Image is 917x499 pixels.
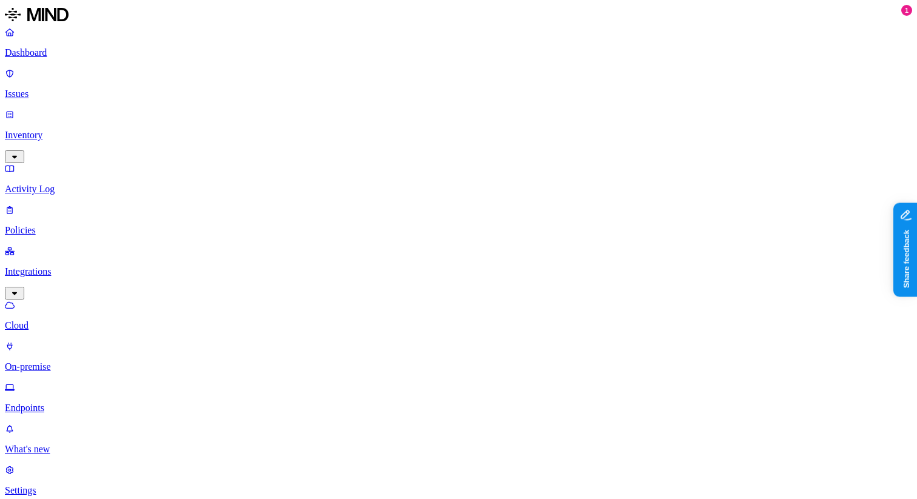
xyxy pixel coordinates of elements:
[5,27,912,58] a: Dashboard
[901,5,912,16] div: 1
[5,485,912,496] p: Settings
[5,341,912,372] a: On-premise
[5,89,912,99] p: Issues
[5,382,912,414] a: Endpoints
[5,130,912,141] p: Inventory
[5,47,912,58] p: Dashboard
[5,320,912,331] p: Cloud
[5,204,912,236] a: Policies
[5,361,912,372] p: On-premise
[5,109,912,161] a: Inventory
[5,266,912,277] p: Integrations
[5,444,912,455] p: What's new
[5,68,912,99] a: Issues
[5,225,912,236] p: Policies
[5,5,912,27] a: MIND
[5,163,912,195] a: Activity Log
[5,464,912,496] a: Settings
[5,246,912,298] a: Integrations
[5,423,912,455] a: What's new
[5,184,912,195] p: Activity Log
[5,403,912,414] p: Endpoints
[5,5,69,24] img: MIND
[5,300,912,331] a: Cloud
